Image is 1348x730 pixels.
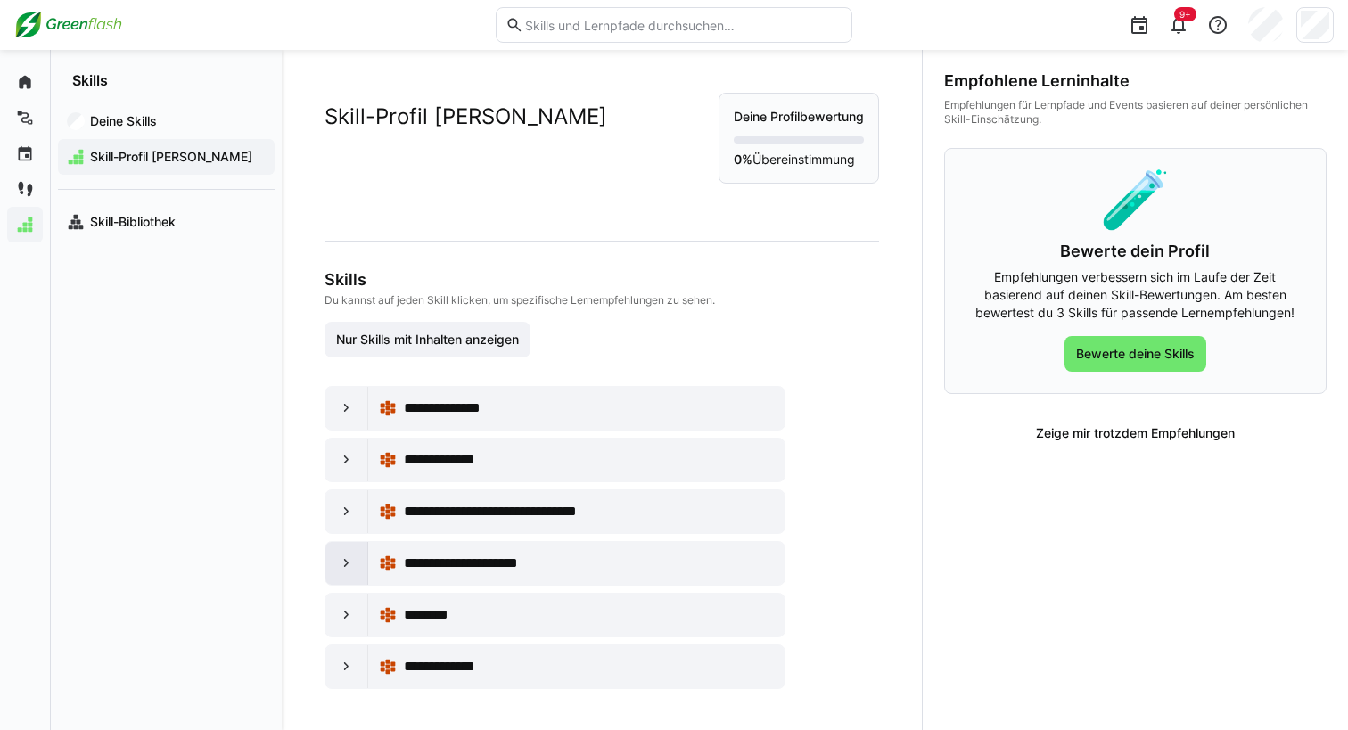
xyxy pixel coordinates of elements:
input: Skills und Lernpfade durchsuchen… [523,17,842,33]
p: Empfehlungen verbessern sich im Laufe der Zeit basierend auf deinen Skill-Bewertungen. Am besten ... [966,268,1304,322]
div: Empfehlungen für Lernpfade und Events basieren auf deiner persönlichen Skill-Einschätzung. [944,98,1327,127]
button: Bewerte deine Skills [1064,336,1206,372]
button: Nur Skills mit Inhalten anzeigen [325,322,530,357]
span: Skill-Profil [PERSON_NAME] [87,148,266,166]
p: Deine Profilbewertung [734,108,864,126]
h2: Skill-Profil [PERSON_NAME] [325,103,607,130]
div: 🧪 [966,170,1304,227]
div: Empfohlene Lerninhalte [944,71,1327,91]
span: Zeige mir trotzdem Empfehlungen [1033,424,1237,442]
span: Bewerte deine Skills [1073,345,1197,363]
p: Übereinstimmung [734,151,864,168]
button: Zeige mir trotzdem Empfehlungen [1024,415,1246,451]
strong: 0% [734,152,752,167]
h3: Bewerte dein Profil [966,242,1304,261]
span: Nur Skills mit Inhalten anzeigen [333,331,522,349]
span: 9+ [1179,9,1191,20]
h3: Skills [325,270,879,290]
p: Du kannst auf jeden Skill klicken, um spezifische Lernempfehlungen zu sehen. [325,293,879,308]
